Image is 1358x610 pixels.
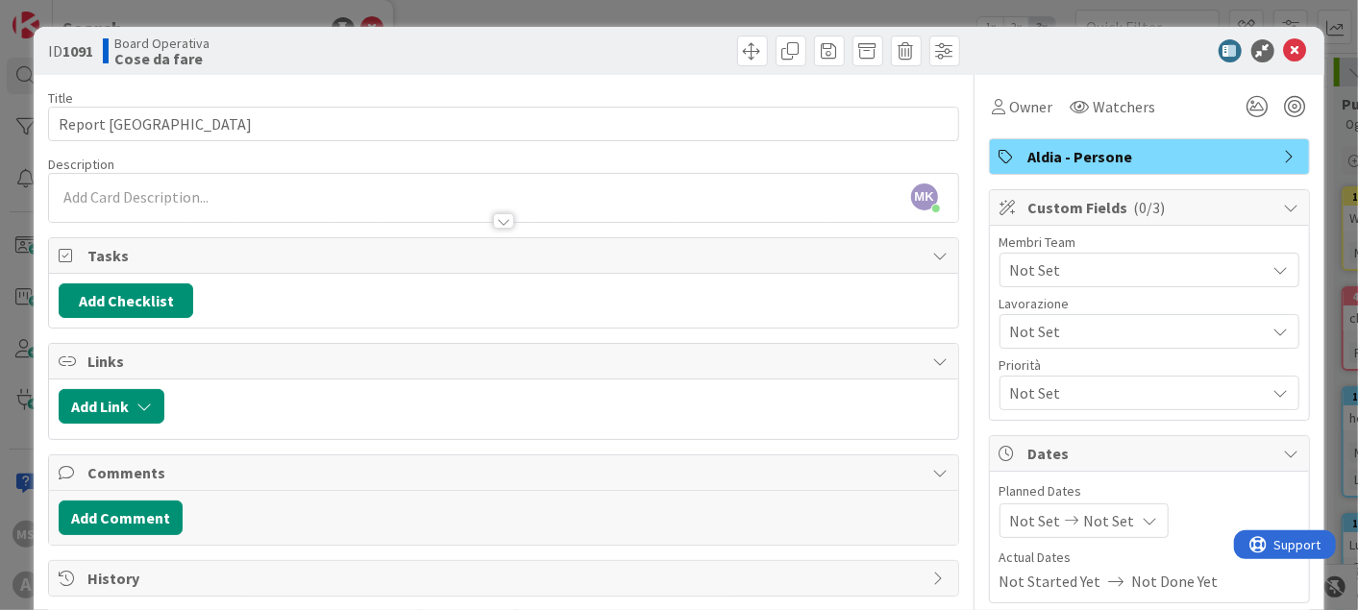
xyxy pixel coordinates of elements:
[48,89,73,107] label: Title
[1000,481,1299,501] span: Planned Dates
[1134,198,1166,217] span: ( 0/3 )
[1010,381,1266,404] span: Not Set
[48,107,958,141] input: type card name here...
[1028,442,1274,465] span: Dates
[1084,509,1135,532] span: Not Set
[59,500,183,535] button: Add Comment
[1028,196,1274,219] span: Custom Fields
[114,51,210,66] b: Cose da fare
[87,350,923,373] span: Links
[59,389,164,424] button: Add Link
[1010,258,1266,281] span: Not Set
[48,39,93,62] span: ID
[1094,95,1156,118] span: Watchers
[1000,235,1299,249] div: Membri Team
[1000,570,1101,593] span: Not Started Yet
[1000,548,1299,568] span: Actual Dates
[62,41,93,61] b: 1091
[87,567,923,590] span: History
[1010,509,1061,532] span: Not Set
[40,3,87,26] span: Support
[87,461,923,484] span: Comments
[59,283,193,318] button: Add Checklist
[1132,570,1219,593] span: Not Done Yet
[1028,145,1274,168] span: Aldia - Persone
[1010,318,1256,345] span: Not Set
[48,156,114,173] span: Description
[1000,297,1299,310] div: Lavorazione
[114,36,210,51] span: Board Operativa
[911,183,938,210] span: MK
[1000,358,1299,372] div: Priorità
[87,244,923,267] span: Tasks
[1010,95,1053,118] span: Owner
